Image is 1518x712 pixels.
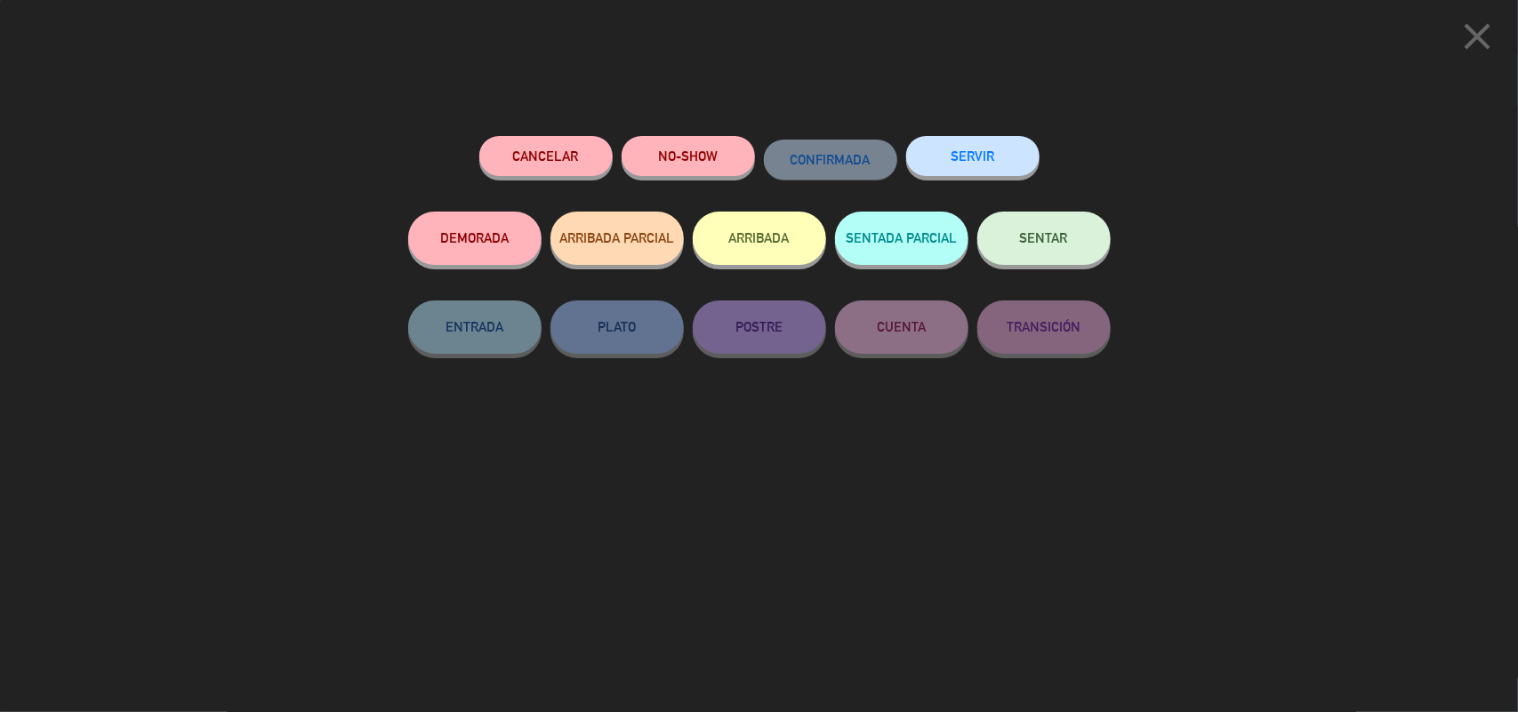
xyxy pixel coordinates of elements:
[906,136,1040,176] button: SERVIR
[479,136,613,176] button: Cancelar
[559,230,674,245] span: ARRIBADA PARCIAL
[835,300,968,354] button: CUENTA
[1450,13,1505,66] button: close
[1020,230,1068,245] span: SENTAR
[622,136,755,176] button: NO-SHOW
[408,212,542,265] button: DEMORADA
[550,212,684,265] button: ARRIBADA PARCIAL
[1455,14,1499,59] i: close
[693,300,826,354] button: POSTRE
[408,300,542,354] button: ENTRADA
[764,140,897,180] button: CONFIRMADA
[977,300,1111,354] button: TRANSICIÓN
[791,152,871,167] span: CONFIRMADA
[977,212,1111,265] button: SENTAR
[550,300,684,354] button: PLATO
[693,212,826,265] button: ARRIBADA
[835,212,968,265] button: SENTADA PARCIAL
